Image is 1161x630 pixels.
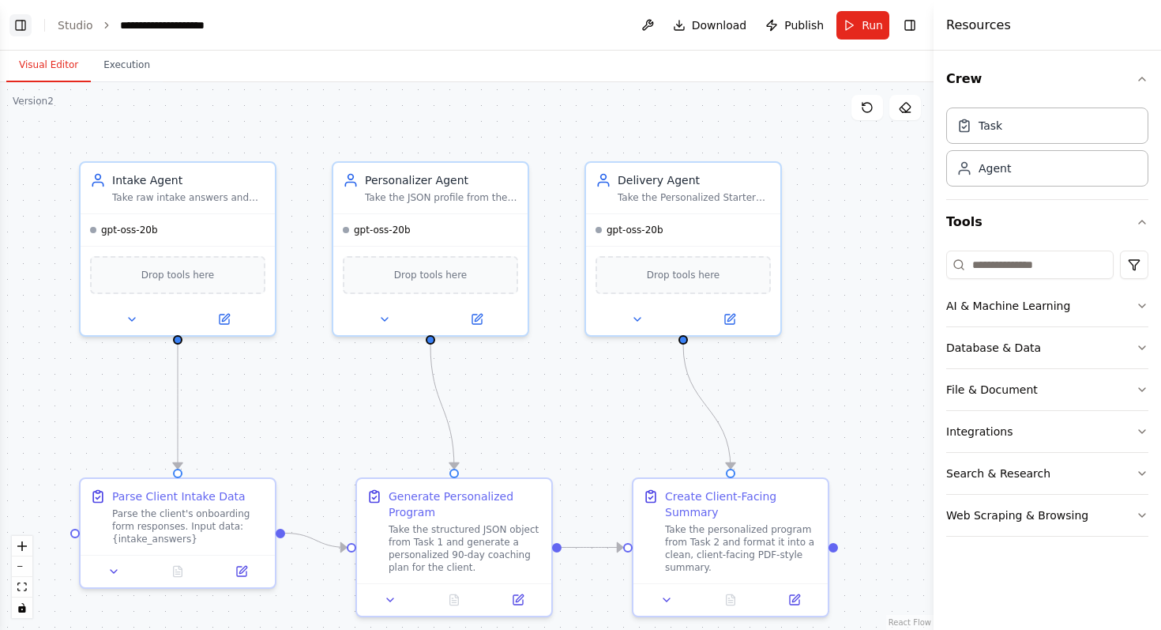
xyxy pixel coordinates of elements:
[946,57,1148,101] button: Crew
[665,489,818,520] div: Create Client-Facing Summary
[365,191,518,204] div: Take the JSON profile from the Intake Agent and generate a personalized Fit90 Starter Kit.
[946,101,1148,199] div: Crew
[112,172,265,188] div: Intake Agent
[889,618,931,627] a: React Flow attribution
[946,495,1148,536] button: Web Scraping & Browsing
[58,17,245,33] nav: breadcrumb
[332,161,529,337] div: Personalizer AgentTake the JSON profile from the Intake Agent and generate a personalized Fit90 S...
[899,14,921,36] button: Hide right sidebar
[946,424,1013,439] div: Integrations
[665,523,818,574] div: Take the personalized program from Task 2 and format it into a clean, client-facing PDF-style sum...
[946,382,1038,398] div: File & Document
[355,477,553,617] div: Generate Personalized ProgramTake the structured JSON object from Task 1 and generate a personali...
[692,17,747,33] span: Download
[946,453,1148,494] button: Search & Research
[784,17,824,33] span: Publish
[618,172,771,188] div: Delivery Agent
[91,49,163,82] button: Execution
[12,556,32,577] button: zoom out
[58,19,93,32] a: Studio
[285,526,347,556] g: Edge from ab74c906-a6bd-4abe-9890-5d1f4a0b006e to 3d951874-0d6d-4ce4-bbc9-91f61fbe2ff5
[389,523,542,574] div: Take the structured JSON object from Task 1 and generate a personalized 90-day coaching plan for ...
[759,11,830,40] button: Publish
[979,118,1002,134] div: Task
[618,191,771,204] div: Take the Personalized Starter Kit and create a final Welcome Email draft with attachments/plan su...
[862,17,883,33] span: Run
[946,298,1070,314] div: AI & Machine Learning
[946,244,1148,549] div: Tools
[946,466,1050,481] div: Search & Research
[179,310,269,329] button: Open in side panel
[767,590,821,609] button: Open in side panel
[389,489,542,520] div: Generate Personalized Program
[946,200,1148,244] button: Tools
[394,267,468,283] span: Drop tools here
[354,224,411,236] span: gpt-oss-20b
[946,327,1148,368] button: Database & Data
[12,536,32,618] div: React Flow controls
[12,577,32,598] button: fit view
[112,489,246,504] div: Parse Client Intake Data
[979,160,1011,176] div: Agent
[607,224,663,236] span: gpt-oss-20b
[79,477,276,589] div: Parse Client Intake DataParse the client's onboarding form responses. Input data: {intake_answers}
[946,507,1088,523] div: Web Scraping & Browsing
[667,11,753,40] button: Download
[421,590,488,609] button: No output available
[112,191,265,204] div: Take raw intake answers and output a structured client profile in JSON format.
[112,507,265,545] div: Parse the client's onboarding form responses. Input data: {intake_answers}
[423,345,462,469] g: Edge from bfff0ee7-5b91-4a6e-8084-35f277ad1625 to 3d951874-0d6d-4ce4-bbc9-91f61fbe2ff5
[145,562,212,581] button: No output available
[79,161,276,337] div: Intake AgentTake raw intake answers and output a structured client profile in JSON format.gpt-oss...
[432,310,521,329] button: Open in side panel
[214,562,269,581] button: Open in side panel
[9,14,32,36] button: Show left sidebar
[647,267,720,283] span: Drop tools here
[101,224,158,236] span: gpt-oss-20b
[946,411,1148,452] button: Integrations
[562,540,623,556] g: Edge from 3d951874-0d6d-4ce4-bbc9-91f61fbe2ff5 to d97072df-5550-4bf8-b028-da31a29eca7c
[584,161,782,337] div: Delivery AgentTake the Personalized Starter Kit and create a final Welcome Email draft with attac...
[13,95,54,108] div: Version 2
[946,285,1148,326] button: AI & Machine Learning
[946,340,1041,356] div: Database & Data
[141,267,215,283] span: Drop tools here
[12,598,32,618] button: toggle interactivity
[946,16,1011,35] h4: Resources
[6,49,91,82] button: Visual Editor
[632,477,829,617] div: Create Client-Facing SummaryTake the personalized program from Task 2 and format it into a clean,...
[170,345,186,469] g: Edge from 6164c013-9701-4aa0-8324-235b4d6636a4 to ab74c906-a6bd-4abe-9890-5d1f4a0b006e
[490,590,545,609] button: Open in side panel
[836,11,889,40] button: Run
[697,590,765,609] button: No output available
[675,345,738,469] g: Edge from 33d3cee1-afa5-42a4-96b8-99bdf265d971 to d97072df-5550-4bf8-b028-da31a29eca7c
[12,536,32,556] button: zoom in
[946,369,1148,410] button: File & Document
[365,172,518,188] div: Personalizer Agent
[685,310,774,329] button: Open in side panel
